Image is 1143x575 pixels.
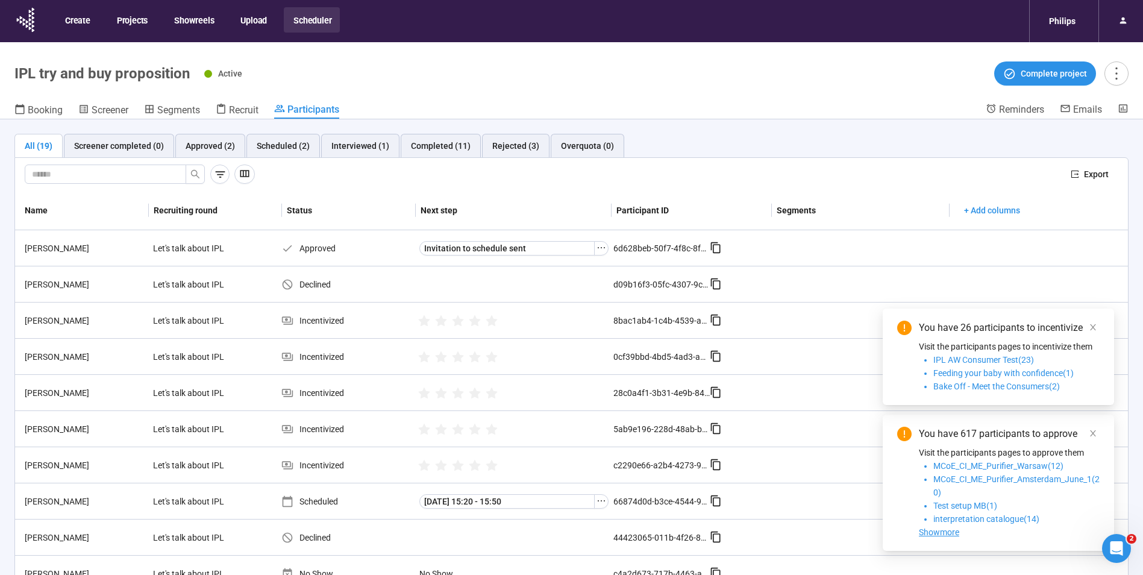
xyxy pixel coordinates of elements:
div: [PERSON_NAME] [20,242,148,255]
a: Screener [78,103,128,119]
div: [PERSON_NAME] [20,278,148,291]
div: Let's talk about IPL [148,454,239,477]
span: Recruit [229,104,258,116]
div: [PERSON_NAME] [20,386,148,400]
span: star [418,351,430,363]
span: ellipsis [597,243,606,253]
div: Declined [281,278,415,291]
button: Create [55,7,99,33]
span: star [486,388,498,400]
div: [PERSON_NAME] [20,531,148,544]
a: Emails [1060,103,1102,118]
div: Let's talk about IPL [148,345,239,368]
span: 2 [1127,534,1136,544]
span: Complete project [1021,67,1087,80]
span: star [486,460,498,472]
div: Philips [1042,10,1083,33]
div: All (19) [25,139,52,152]
div: Approved [281,242,415,255]
div: Screener completed (0) [74,139,164,152]
span: star [452,388,464,400]
span: Feeding your baby with confidence(1) [933,368,1074,378]
div: Let's talk about IPL [148,273,239,296]
div: [PERSON_NAME] [20,423,148,436]
th: Participant ID [612,191,772,230]
div: [PERSON_NAME] [20,350,148,363]
a: Recruit [216,103,258,119]
span: Export [1084,168,1109,181]
span: star [469,460,481,472]
button: Scheduler [284,7,340,33]
th: Status [282,191,416,230]
span: star [486,351,498,363]
div: 5ab9e196-228d-48ab-bfc1-799836e206d0 [613,423,710,436]
span: star [435,315,447,327]
a: Participants [274,103,339,119]
a: Segments [144,103,200,119]
div: Let's talk about IPL [148,309,239,332]
a: Booking [14,103,63,119]
div: Approved (2) [186,139,235,152]
div: Incentivized [281,314,415,327]
span: star [418,388,430,400]
span: star [452,351,464,363]
span: Test setup MB(1) [933,501,997,511]
div: Scheduled (2) [257,139,310,152]
button: ellipsis [594,241,609,256]
button: Invitation to schedule sent [419,241,595,256]
span: star [452,315,464,327]
button: exportExport [1061,165,1118,184]
span: Active [218,69,242,78]
div: [PERSON_NAME] [20,495,148,508]
div: [PERSON_NAME] [20,459,148,472]
span: export [1071,170,1079,178]
span: more [1108,65,1124,81]
span: MCoE_CI_ME_Purifier_Amsterdam_June_1(20) [933,474,1100,497]
span: close [1089,323,1097,331]
span: star [469,315,481,327]
div: Interviewed (1) [331,139,389,152]
span: ellipsis [597,496,606,506]
span: star [469,424,481,436]
div: 66874d0d-b3ce-4544-94b2-cb19ea1bb214 [613,495,710,508]
div: Let's talk about IPL [148,418,239,441]
div: [PERSON_NAME] [20,314,148,327]
span: star [435,388,447,400]
div: Completed (11) [411,139,471,152]
span: star [452,460,464,472]
iframe: Intercom live chat [1102,534,1131,563]
div: 28c0a4f1-3b31-4e9b-84b6-5b0a74318cb3 [613,386,710,400]
span: star [418,424,430,436]
div: 0cf39bbd-4bd5-4ad3-a67f-1edcd92ddb1e [613,350,710,363]
span: Screener [92,104,128,116]
div: c2290e66-a2b4-4273-9785-8024e4d2c5d7 [613,459,710,472]
button: ellipsis [594,494,609,509]
div: 8bac1ab4-1c4b-4539-aa97-7b5ce7642d28 [613,314,710,327]
span: Booking [28,104,63,116]
button: Showreels [164,7,222,33]
div: Incentivized [281,423,415,436]
div: Declined [281,531,415,544]
th: Segments [772,191,950,230]
div: You have 617 participants to approve [919,427,1100,441]
h1: IPL try and buy proposition [14,65,190,82]
div: Incentivized [281,459,415,472]
button: more [1104,61,1129,86]
button: + Add columns [954,201,1030,220]
span: IPL AW Consumer Test(23) [933,355,1034,365]
span: search [190,169,200,179]
span: star [469,388,481,400]
div: Scheduled [281,495,415,508]
span: interpretation catalogue(14) [933,514,1039,524]
div: You have 26 participants to incentivize [919,321,1100,335]
span: Invitation to schedule sent [424,242,526,255]
span: Segments [157,104,200,116]
span: Emails [1073,104,1102,115]
th: Next step [416,191,612,230]
button: Upload [231,7,275,33]
th: Recruiting round [149,191,283,230]
div: Let's talk about IPL [148,526,239,549]
span: star [486,424,498,436]
th: Name [15,191,149,230]
p: Visit the participants pages to approve them [919,446,1100,459]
